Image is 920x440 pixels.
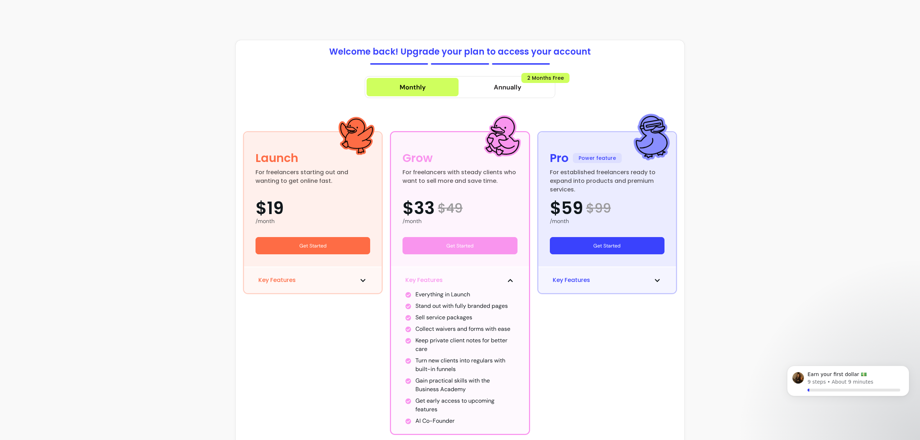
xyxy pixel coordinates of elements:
div: 3Add Services [13,249,130,261]
span: Key Features [553,276,590,284]
div: 2Go to Settings [13,222,130,233]
li: Turn new clients into regulars with built-in funnels [415,356,514,374]
span: $59 [550,200,583,217]
li: Stand out with fully branded pages [415,302,514,310]
div: Monthly [400,82,426,92]
div: Add Services [28,252,122,259]
button: Mark as completed [28,205,83,212]
div: Set up your account [10,28,134,41]
span: Annually [494,82,521,92]
div: Add Pics, Bio, FAQs & Social Media Handles & T&C ​ Do not know how to write a compelling bio? Ask... [28,125,125,170]
span: Key Features [258,276,296,284]
li: Sell service packages [415,313,514,322]
span: Key Features [405,276,443,284]
div: For freelancers with steady clients who want to sell more and save time. [402,168,517,185]
li: Everything in Launch [415,290,514,299]
div: Go to Settings [28,224,122,232]
div: /month [550,217,664,226]
span: $ 49 [438,201,463,216]
div: Close [126,3,139,16]
li: Gain practical skills with the Business Academy [415,376,514,394]
span: $19 [256,200,284,217]
span: 2 Months Free [521,73,570,83]
button: Get Started [402,237,517,254]
span: $ 99 [586,201,611,216]
span: Power feature [573,153,622,163]
div: Edit your page [28,170,125,190]
li: AI Co-Founder [415,417,514,425]
button: Key Features [553,276,662,284]
button: Get Started [256,237,370,254]
div: Grow [402,149,433,167]
img: Profile image for Roberta [29,63,41,74]
li: Keep private client notes for better care [415,336,514,353]
p: About 5 minutes [95,82,137,90]
button: Key Features [258,276,367,284]
button: Get Started [550,237,664,254]
div: For freelancers starting out and wanting to get online fast. [256,168,370,185]
div: 1Build your Page [13,110,130,122]
div: /month [402,217,517,226]
li: Get early access to upcoming features [415,397,514,414]
div: Launch [256,149,298,167]
button: go back [5,3,18,17]
li: Collect waivers and forms with ease [415,325,514,333]
button: Key Features [405,276,514,284]
div: [PERSON_NAME] from Fluum [44,65,115,72]
div: Build your Page [28,113,122,120]
span: $33 [402,200,435,217]
p: 5 steps [7,82,26,90]
div: For established freelancers ready to expand into products and premium services. [550,168,664,185]
h1: Welcome back! Upgrade your plan to access your account [329,46,591,57]
div: Pro [550,149,569,167]
div: /month [256,217,370,226]
div: Quick checklist to set up your business account in less than 15min! [10,41,134,59]
a: Edit your page [28,176,80,190]
iframe: Intercom notifications message [776,357,920,436]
